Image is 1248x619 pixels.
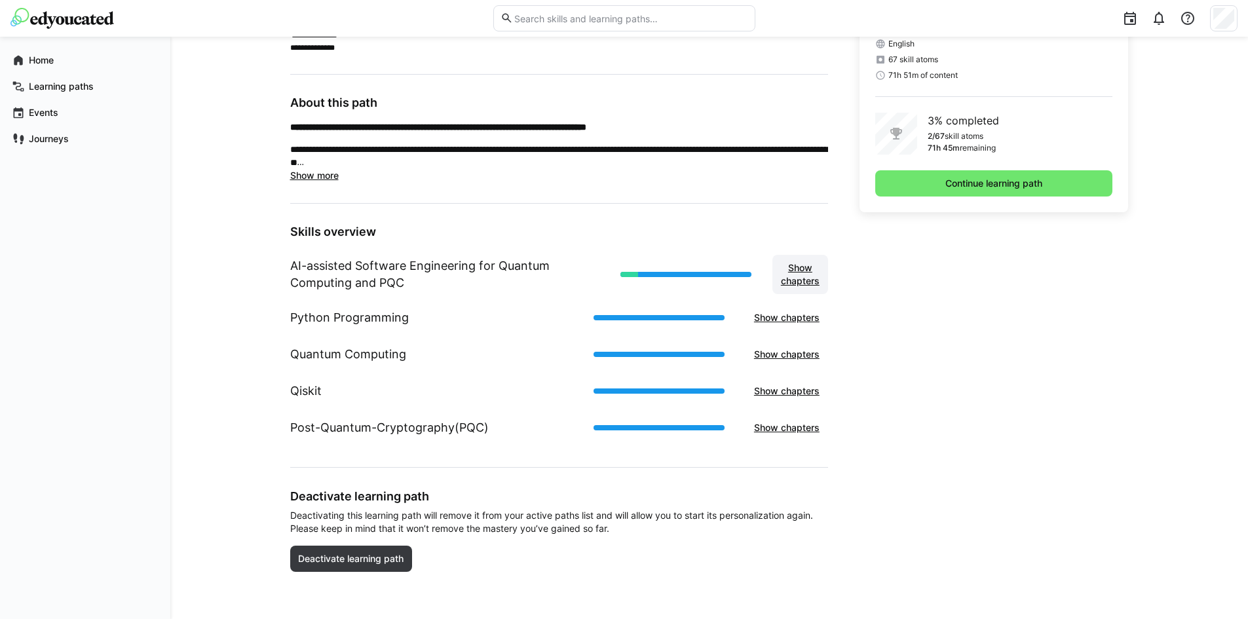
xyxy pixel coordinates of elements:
h1: Qiskit [290,383,322,400]
h1: Post-Quantum-Cryptography(PQC) [290,419,489,436]
span: 67 skill atoms [888,54,938,65]
button: Show chapters [746,341,828,367]
h3: About this path [290,96,828,110]
h1: Quantum Computing [290,346,406,363]
button: Show chapters [746,305,828,331]
span: Deactivating this learning path will remove it from your active paths list and will allow you to ... [290,509,828,535]
button: Show chapters [746,378,828,404]
h1: Python Programming [290,309,409,326]
p: remaining [960,143,996,153]
span: Continue learning path [943,177,1044,190]
span: Show chapters [779,261,822,288]
span: Deactivate learning path [296,552,406,565]
p: 71h 45m [928,143,960,153]
span: Show chapters [752,421,822,434]
button: Show chapters [746,415,828,441]
span: 71h 51m of content [888,70,958,81]
h3: Skills overview [290,225,828,239]
p: 3% completed [928,113,999,128]
button: Deactivate learning path [290,546,413,572]
h1: AI-assisted Software Engineering for Quantum Computing and PQC [290,257,610,291]
span: English [888,39,915,49]
h3: Deactivate learning path [290,489,828,504]
button: Show chapters [772,255,828,294]
span: Show chapters [752,311,822,324]
input: Search skills and learning paths… [513,12,747,24]
span: Show chapters [752,348,822,361]
span: Show more [290,170,339,181]
button: Continue learning path [875,170,1113,197]
span: Show chapters [752,385,822,398]
p: 2/67 [928,131,945,141]
p: skill atoms [945,131,983,141]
